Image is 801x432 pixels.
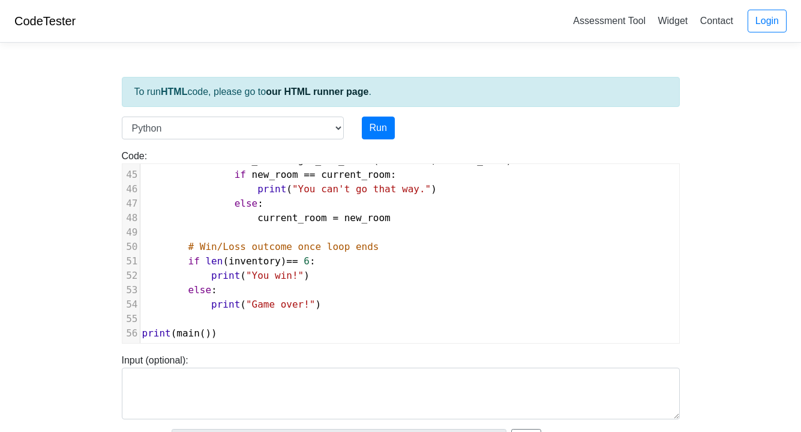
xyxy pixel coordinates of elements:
span: else [188,284,212,296]
span: ( ()) [142,327,217,339]
span: = [332,212,338,224]
div: 51 [122,254,140,269]
span: : [142,284,217,296]
a: Login [748,10,787,32]
div: 49 [122,225,140,240]
span: # Win/Loss outcome once loop ends [188,241,379,252]
span: current_room [257,212,327,224]
a: Contact [695,11,738,31]
span: if [188,255,200,267]
span: "You win!" [246,270,304,281]
span: print [142,327,171,339]
span: print [211,270,240,281]
span: new_room [344,212,391,224]
span: : [142,198,263,209]
strong: HTML [161,87,187,97]
div: 47 [122,196,140,211]
div: 50 [122,240,140,254]
a: CodeTester [14,14,76,28]
a: Widget [653,11,692,31]
span: current_room [321,169,391,180]
a: Assessment Tool [568,11,650,31]
div: 45 [122,168,140,182]
span: : [142,169,397,180]
span: ( ) : [142,255,316,267]
div: 53 [122,283,140,297]
div: 48 [122,211,140,225]
span: == [286,255,298,267]
span: else [235,198,258,209]
span: if [235,169,246,180]
span: len [205,255,223,267]
span: inventory [229,255,281,267]
span: ( ) [142,299,322,310]
div: 56 [122,326,140,341]
span: print [257,183,286,195]
span: ( ) [142,270,310,281]
span: "You can't go that way." [292,183,431,195]
div: 46 [122,182,140,196]
span: main [176,327,200,339]
div: 54 [122,297,140,312]
a: our HTML runner page [266,87,368,97]
button: Run [362,117,395,139]
span: ( ) [142,183,437,195]
div: 55 [122,312,140,326]
span: new_room [252,169,298,180]
span: == [304,169,315,180]
span: 6 [304,255,310,267]
div: Input (optional): [113,353,689,419]
div: 52 [122,269,140,283]
div: To run code, please go to . [122,77,680,107]
span: "Game over!" [246,299,316,310]
span: print [211,299,240,310]
div: Code: [113,149,689,344]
